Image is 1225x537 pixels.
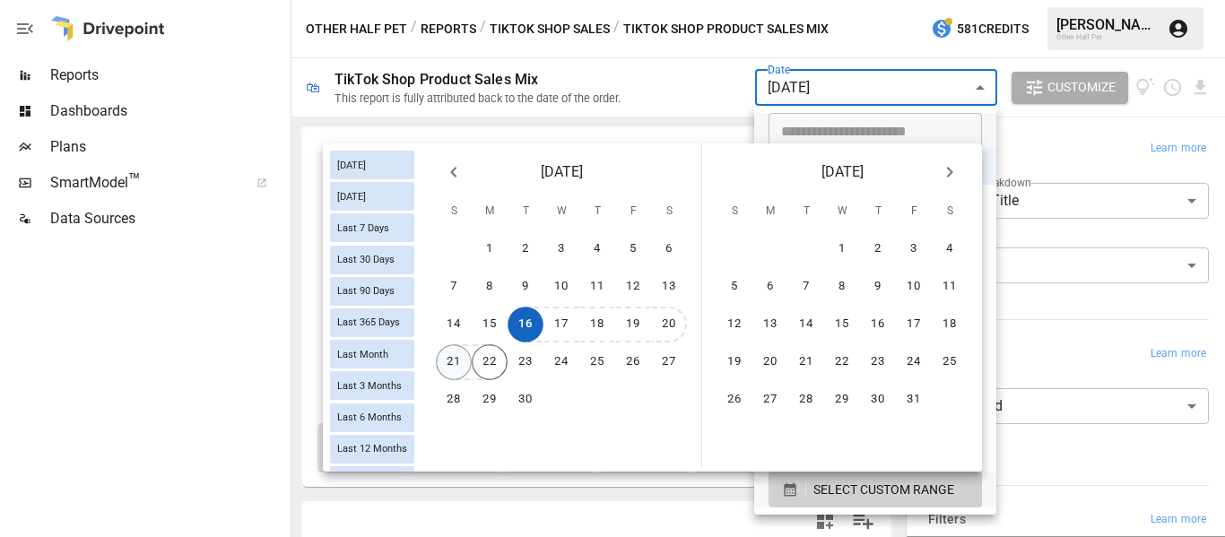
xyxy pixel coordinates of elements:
button: 7 [436,269,472,305]
span: Saturday [653,194,685,230]
span: Wednesday [545,194,578,230]
button: 8 [472,269,508,305]
span: Last 90 Days [330,285,402,297]
button: 23 [508,344,543,380]
div: Last 365 Days [330,308,414,337]
div: Last 6 Months [330,403,414,432]
button: 4 [579,231,615,267]
button: 2 [508,231,543,267]
button: 5 [717,269,752,305]
span: Thursday [581,194,613,230]
button: 13 [651,269,687,305]
span: Last 6 Months [330,411,409,423]
button: 18 [932,307,968,342]
div: Last 90 Days [330,277,414,306]
button: 12 [615,269,651,305]
button: 3 [896,231,932,267]
button: 30 [508,382,543,418]
button: 24 [896,344,932,380]
span: Last Month [330,349,395,360]
button: 3 [543,231,579,267]
span: Last 365 Days [330,316,407,328]
span: Sunday [438,194,470,230]
button: 13 [752,307,788,342]
button: 19 [717,344,752,380]
button: 23 [860,344,896,380]
button: 21 [436,344,472,380]
div: Last Month [330,340,414,368]
button: 25 [579,344,615,380]
div: Last Year [330,466,414,495]
button: 25 [932,344,968,380]
button: 7 [788,269,824,305]
div: Last 7 Days [330,213,414,242]
span: Friday [617,194,649,230]
div: [DATE] [330,151,414,179]
span: Sunday [718,194,751,230]
button: 9 [860,269,896,305]
button: 8 [824,269,860,305]
button: 10 [896,269,932,305]
span: [DATE] [821,160,864,185]
button: 26 [717,382,752,418]
span: Last 30 Days [330,254,402,265]
span: [DATE] [330,191,373,203]
button: 28 [788,382,824,418]
button: 1 [824,231,860,267]
button: 18 [579,307,615,342]
span: Monday [473,194,506,230]
div: Last 30 Days [330,246,414,274]
button: 20 [752,344,788,380]
button: 20 [651,307,687,342]
span: [DATE] [541,160,583,185]
button: 19 [615,307,651,342]
button: 29 [472,382,508,418]
button: 9 [508,269,543,305]
button: 16 [508,307,543,342]
span: Last 3 Months [330,380,409,392]
div: [DATE] [330,182,414,211]
button: 27 [651,344,687,380]
button: SELECT CUSTOM RANGE [769,472,982,507]
button: 11 [932,269,968,305]
button: 14 [788,307,824,342]
span: Last 12 Months [330,443,414,455]
button: 1 [472,231,508,267]
button: Previous month [436,154,472,190]
button: 12 [717,307,752,342]
span: Wednesday [826,194,858,230]
span: Friday [898,194,930,230]
button: 17 [543,307,579,342]
span: [DATE] [330,160,373,171]
span: Tuesday [509,194,542,230]
button: 30 [860,382,896,418]
span: Last 7 Days [330,222,396,234]
button: 17 [896,307,932,342]
button: 5 [615,231,651,267]
button: 21 [788,344,824,380]
button: 28 [436,382,472,418]
button: 24 [543,344,579,380]
span: Tuesday [790,194,822,230]
div: Last 3 Months [330,371,414,400]
div: Last 12 Months [330,435,414,463]
button: 11 [579,269,615,305]
button: 14 [436,307,472,342]
button: 4 [932,231,968,267]
button: 15 [472,307,508,342]
button: 27 [752,382,788,418]
button: 22 [824,344,860,380]
button: 22 [472,344,508,380]
span: Saturday [934,194,966,230]
span: Monday [754,194,786,230]
button: 15 [824,307,860,342]
button: 6 [752,269,788,305]
button: 26 [615,344,651,380]
button: 29 [824,382,860,418]
span: SELECT CUSTOM RANGE [813,479,954,501]
button: 2 [860,231,896,267]
span: Thursday [862,194,894,230]
button: 16 [860,307,896,342]
button: 31 [896,382,932,418]
button: 6 [651,231,687,267]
